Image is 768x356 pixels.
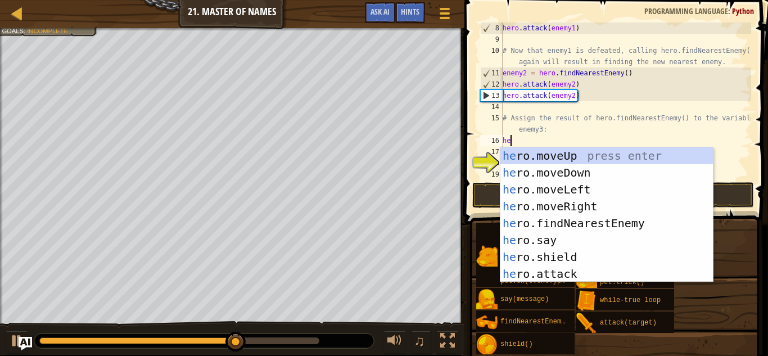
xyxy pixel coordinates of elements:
[480,157,503,169] div: 18
[436,331,459,354] button: Toggle fullscreen
[476,289,498,310] img: portrait.png
[6,331,28,354] button: Ctrl + P: Play
[19,337,32,350] button: Ask AI
[371,6,390,17] span: Ask AI
[481,90,503,101] div: 13
[476,312,498,333] img: portrait.png
[480,34,503,45] div: 9
[500,318,573,326] span: findNearestEnemy()
[481,67,503,79] div: 11
[383,331,406,354] button: Adjust volume
[480,146,503,157] div: 17
[412,331,431,354] button: ♫
[500,295,549,303] span: say(message)
[401,6,419,17] span: Hints
[476,245,498,267] img: portrait.png
[365,2,395,23] button: Ask AI
[728,6,732,16] span: :
[500,340,533,348] span: shield()
[576,313,597,334] img: portrait.png
[481,22,503,34] div: 8
[414,332,425,349] span: ♫
[480,112,503,135] div: 15
[644,6,728,16] span: Programming language
[480,135,503,146] div: 16
[472,182,754,208] button: Run ⇧↵
[732,6,754,16] span: Python
[480,101,503,112] div: 14
[431,2,459,29] button: Show game menu
[600,296,661,304] span: while-true loop
[480,45,503,67] div: 10
[480,169,503,180] div: 19
[481,79,503,90] div: 12
[576,290,597,312] img: portrait.png
[600,278,644,286] span: pet.trick()
[600,319,657,327] span: attack(target)
[476,334,498,355] img: portrait.png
